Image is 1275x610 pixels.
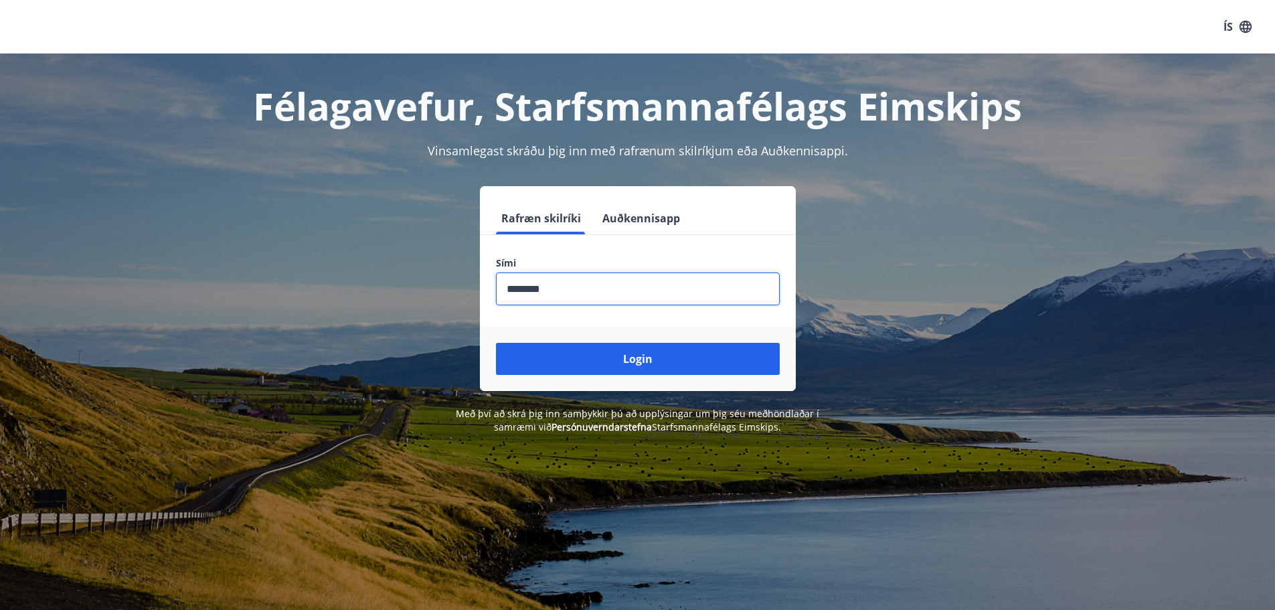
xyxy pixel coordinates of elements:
[496,202,586,234] button: Rafræn skilríki
[172,80,1104,131] h1: Félagavefur, Starfsmannafélags Eimskips
[496,256,780,270] label: Sími
[456,407,819,433] span: Með því að skrá þig inn samþykkir þú að upplýsingar um þig séu meðhöndlaðar í samræmi við Starfsm...
[428,143,848,159] span: Vinsamlegast skráðu þig inn með rafrænum skilríkjum eða Auðkennisappi.
[1216,15,1259,39] button: ÍS
[551,421,652,433] a: Persónuverndarstefna
[496,343,780,375] button: Login
[597,202,685,234] button: Auðkennisapp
